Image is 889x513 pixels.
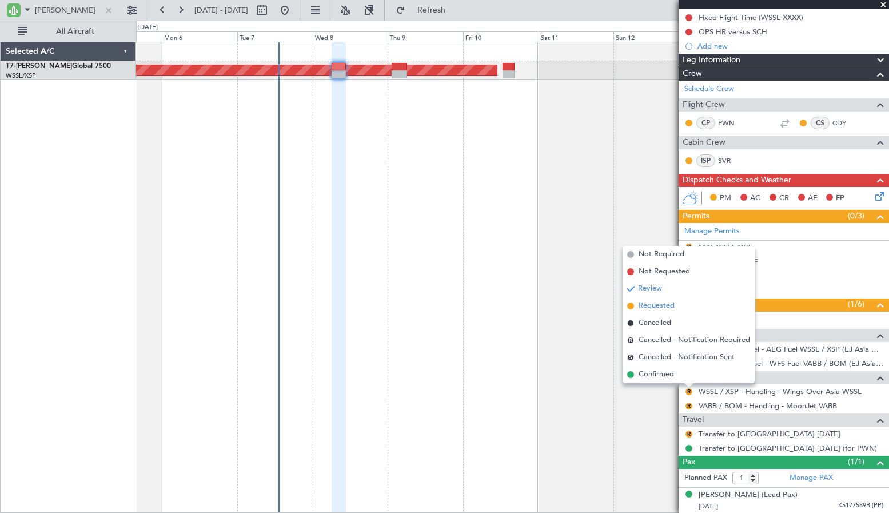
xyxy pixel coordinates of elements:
div: ISP [696,154,715,167]
div: Sun 12 [613,31,689,42]
span: Flight Crew [683,98,725,112]
div: Tue 7 [237,31,313,42]
span: (0/3) [848,210,864,222]
span: [DATE] - [DATE] [194,5,248,15]
a: Manage Permits [684,226,740,237]
span: Cabin Crew [683,136,725,149]
a: WSSL/XSP [6,71,36,80]
div: MALAYSIA OVF [699,242,752,252]
div: Sat 11 [539,31,614,42]
span: Review [638,283,662,295]
span: (1/1) [848,456,864,468]
span: AF [808,193,817,204]
span: K5177589B (PP) [838,501,883,511]
span: Cancelled - Notification Sent [639,352,735,363]
a: PWN [718,118,744,128]
a: Transfer to [GEOGRAPHIC_DATA] [DATE] (for PWN) [699,443,877,453]
span: Leg Information [683,54,740,67]
button: R [685,388,692,395]
span: [DATE] [699,502,718,511]
span: FP [836,193,844,204]
button: Refresh [390,1,459,19]
a: WSSL / XSP - Fuel - AEG Fuel WSSL / XSP (EJ Asia Only) [699,344,883,354]
label: Planned PAX [684,472,727,484]
div: Thu 9 [388,31,463,42]
div: Add new [697,286,883,296]
span: Crew [683,67,702,81]
span: T7-[PERSON_NAME] [6,63,72,70]
span: Refresh [408,6,456,14]
a: Schedule Crew [684,83,734,95]
span: CR [779,193,789,204]
div: [PERSON_NAME] (Lead Pax) [699,490,798,501]
span: Permits [683,210,709,223]
a: Transfer to [GEOGRAPHIC_DATA] [DATE] [699,429,840,439]
button: R [685,403,692,409]
div: OPS HR versus SCH [699,27,767,37]
span: Confirmed [639,369,674,380]
span: Dispatch Checks and Weather [683,174,791,187]
div: Fri 10 [463,31,539,42]
a: WSSL / XSP - Handling - Wings Over Asia WSSL [699,387,862,396]
div: [DATE] [138,23,158,33]
span: All Aircraft [30,27,121,35]
span: Pax [683,456,695,469]
a: VABB / BOM - Fuel - WFS Fuel VABB / BOM (EJ Asia Only) [699,359,883,368]
a: SVR [718,156,744,166]
button: R [685,244,692,250]
span: S [627,354,634,361]
a: T7-[PERSON_NAME]Global 7500 [6,63,111,70]
a: Manage PAX [790,472,833,484]
span: R [627,337,634,344]
button: R [685,431,692,438]
span: PM [720,193,731,204]
div: Add new [697,41,883,51]
a: VABB / BOM - Handling - MoonJet VABB [699,401,837,411]
button: All Aircraft [13,22,124,41]
div: Mon 6 [162,31,237,42]
a: CDY [832,118,858,128]
span: Travel [683,413,704,427]
div: CP [696,117,715,129]
span: Cancelled [639,317,671,329]
div: Fixed Flight Time (WSSL-XXXX) [699,13,803,22]
div: CS [811,117,830,129]
input: A/C (Reg. or Type) [35,2,101,19]
span: Not Required [639,249,684,260]
span: (1/6) [848,298,864,310]
span: AC [750,193,760,204]
span: Cancelled - Notification Required [639,335,750,346]
div: Wed 8 [313,31,388,42]
span: Requested [639,300,675,312]
span: Not Requested [639,266,690,277]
